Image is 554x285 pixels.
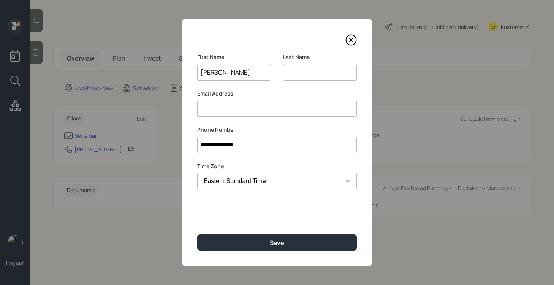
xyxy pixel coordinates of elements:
div: Save [270,239,284,247]
label: Time Zone [197,162,357,170]
label: Phone Number [197,126,357,134]
button: Save [197,234,357,251]
label: First Name [197,53,271,61]
label: Email Address [197,90,357,97]
label: Last Name [283,53,357,61]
